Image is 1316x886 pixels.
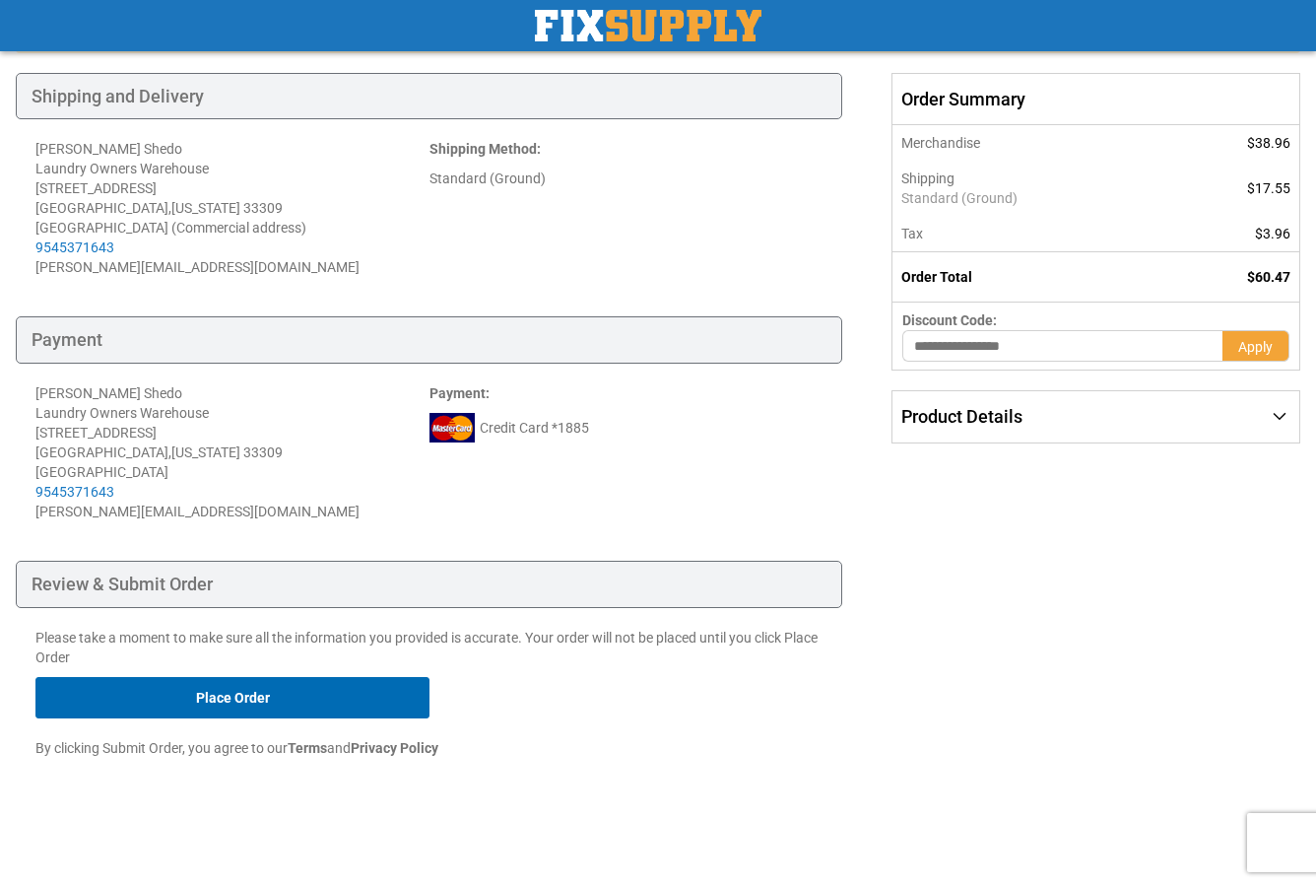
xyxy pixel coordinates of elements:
[35,738,822,758] p: By clicking Submit Order, you agree to our and
[429,141,537,157] span: Shipping Method
[35,139,429,277] address: [PERSON_NAME] Shedo Laundry Owners Warehouse [STREET_ADDRESS] [GEOGRAPHIC_DATA] , 33309 [GEOGRAPH...
[429,385,490,401] strong: :
[1238,339,1273,355] span: Apply
[1247,269,1290,285] span: $60.47
[16,316,842,364] div: Payment
[429,385,486,401] span: Payment
[892,216,1171,252] th: Tax
[16,73,842,120] div: Shipping and Delivery
[892,125,1171,161] th: Merchandise
[1222,330,1289,362] button: Apply
[891,73,1300,126] span: Order Summary
[901,188,1160,208] span: Standard (Ground)
[429,169,823,188] div: Standard (Ground)
[351,740,438,756] strong: Privacy Policy
[35,239,114,255] a: 9545371643
[429,141,541,157] strong: :
[902,312,997,328] span: Discount Code:
[901,170,954,186] span: Shipping
[901,269,972,285] strong: Order Total
[171,444,240,460] span: [US_STATE]
[35,383,429,502] div: [PERSON_NAME] Shedo Laundry Owners Warehouse [STREET_ADDRESS] [GEOGRAPHIC_DATA] , 33309 [GEOGRAPH...
[535,10,761,41] a: store logo
[288,740,327,756] strong: Terms
[35,628,822,667] p: Please take a moment to make sure all the information you provided is accurate. Your order will n...
[429,413,823,443] div: Credit Card *1885
[1247,135,1290,151] span: $38.96
[171,200,240,216] span: [US_STATE]
[429,413,475,443] img: mc.png
[35,484,114,500] a: 9545371643
[16,561,842,608] div: Review & Submit Order
[1255,226,1290,241] span: $3.96
[535,10,761,41] img: Fix Industrial Supply
[35,259,360,275] span: [PERSON_NAME][EMAIL_ADDRESS][DOMAIN_NAME]
[35,677,429,718] button: Place Order
[35,504,360,519] span: [PERSON_NAME][EMAIL_ADDRESS][DOMAIN_NAME]
[1247,180,1290,196] span: $17.55
[901,406,1022,427] span: Product Details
